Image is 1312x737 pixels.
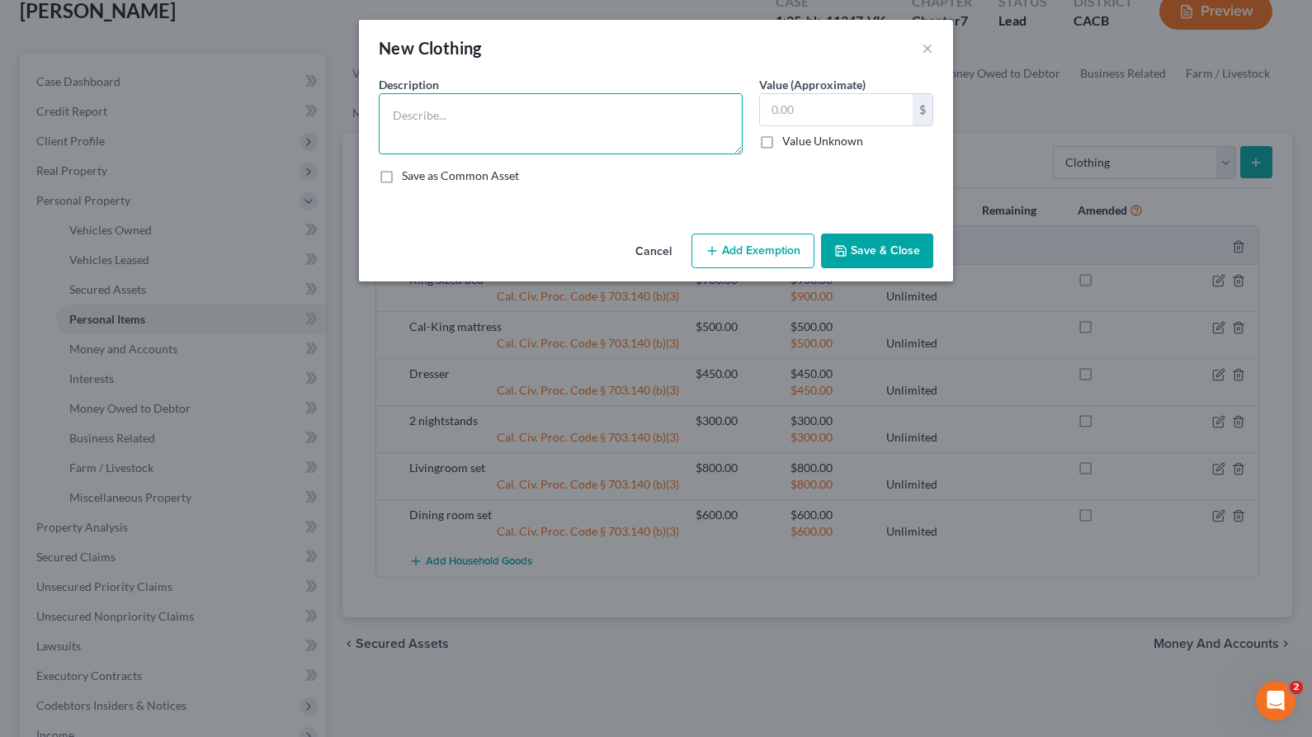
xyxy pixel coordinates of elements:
div: New Clothing [379,36,482,59]
button: Add Exemption [691,234,814,268]
button: × [922,38,933,58]
div: $ [913,94,932,125]
button: Cancel [622,235,685,268]
input: 0.00 [760,94,913,125]
span: Description [379,78,439,92]
label: Value (Approximate) [759,76,866,93]
button: Save & Close [821,234,933,268]
label: Value Unknown [782,133,863,149]
label: Save as Common Asset [402,168,519,184]
span: 2 [1290,681,1303,694]
iframe: Intercom live chat [1256,681,1295,720]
